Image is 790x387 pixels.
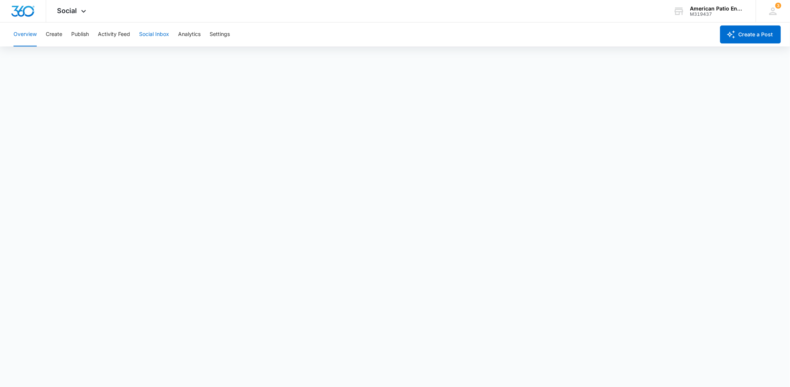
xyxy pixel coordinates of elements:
[775,3,781,9] div: notifications count
[71,22,89,46] button: Publish
[57,7,77,15] span: Social
[178,22,201,46] button: Analytics
[139,22,169,46] button: Social Inbox
[690,6,745,12] div: account name
[210,22,230,46] button: Settings
[690,12,745,17] div: account id
[13,22,37,46] button: Overview
[98,22,130,46] button: Activity Feed
[775,3,781,9] span: 3
[720,25,781,43] button: Create a Post
[46,22,62,46] button: Create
